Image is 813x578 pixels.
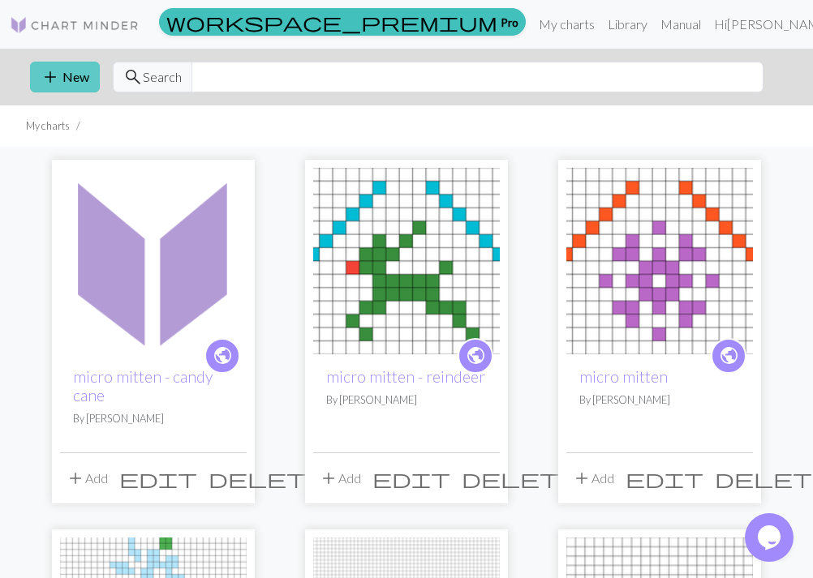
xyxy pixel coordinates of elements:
[159,8,526,36] a: Pro
[119,467,197,490] span: edit
[119,469,197,488] i: Edit
[60,251,247,267] a: micro mitten - candy cane
[204,338,240,374] a: public
[719,340,739,372] i: public
[601,8,654,41] a: Library
[166,11,497,33] span: workspace_premium
[313,251,500,267] a: micro mitten - reindeer
[26,118,70,134] li: My charts
[319,467,338,490] span: add
[466,343,486,368] span: public
[372,467,450,490] span: edit
[60,463,114,494] button: Add
[60,168,247,354] img: micro mitten - candy cane
[462,467,579,490] span: delete
[456,463,584,494] button: Delete
[532,8,601,41] a: My charts
[620,463,709,494] button: Edit
[367,463,456,494] button: Edit
[566,168,753,354] img: micro mitten
[466,340,486,372] i: public
[313,463,367,494] button: Add
[209,467,325,490] span: delete
[10,15,140,35] img: Logo
[73,411,234,426] p: By [PERSON_NAME]
[30,62,100,92] button: New
[626,469,703,488] i: Edit
[41,66,60,88] span: add
[745,513,797,562] iframe: chat widget
[566,463,620,494] button: Add
[66,467,85,490] span: add
[579,392,740,408] p: By [PERSON_NAME]
[719,343,739,368] span: public
[203,463,331,494] button: Delete
[313,168,500,354] img: micro mitten - reindeer
[566,251,753,267] a: micro mitten
[626,467,703,490] span: edit
[654,8,708,41] a: Manual
[711,338,746,374] a: public
[114,463,203,494] button: Edit
[143,67,182,87] span: Search
[73,367,213,405] a: micro mitten - candy cane
[326,367,485,386] a: micro mitten - reindeer
[372,469,450,488] i: Edit
[213,340,233,372] i: public
[579,367,668,386] a: micro mitten
[572,467,591,490] span: add
[326,392,487,408] p: By [PERSON_NAME]
[213,343,233,368] span: public
[123,66,143,88] span: search
[458,338,493,374] a: public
